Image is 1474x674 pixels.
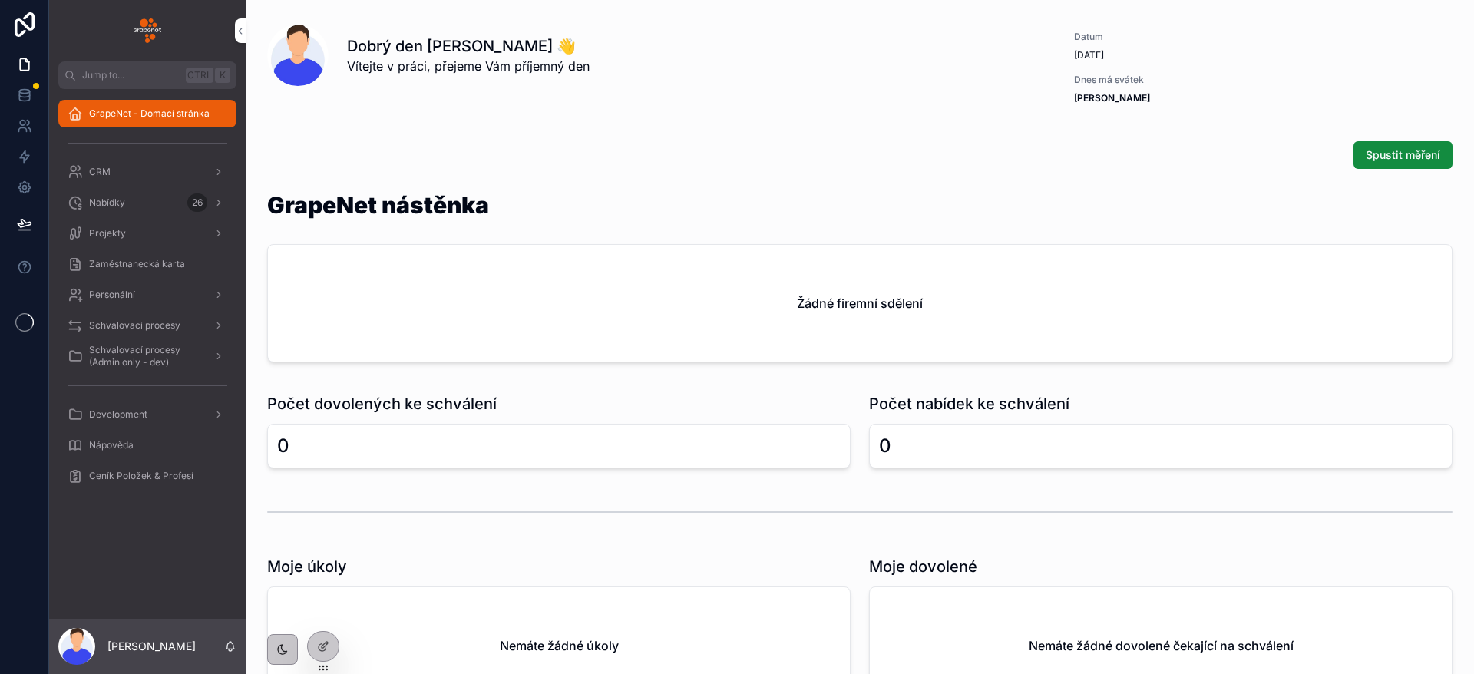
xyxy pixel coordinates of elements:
[187,193,207,212] div: 26
[500,636,619,655] h2: Nemáte žádné úkoly
[89,107,210,120] span: GrapeNet - Domací stránka
[107,639,196,654] p: [PERSON_NAME]
[1074,49,1233,61] span: [DATE]
[347,35,590,57] h1: Dobrý den [PERSON_NAME] 👋
[277,434,289,458] div: 0
[89,258,185,270] span: Zaměstnanecká karta
[58,189,236,216] a: Nabídky26
[58,158,236,186] a: CRM
[797,294,923,312] h2: Žádné firemní sdělení
[1074,74,1233,86] span: Dnes má svátek
[89,227,126,240] span: Projekty
[134,18,161,43] img: App logo
[58,462,236,490] a: Ceník Položek & Profesí
[89,197,125,209] span: Nabídky
[58,61,236,89] button: Jump to...CtrlK
[89,408,147,421] span: Development
[186,68,213,83] span: Ctrl
[1074,92,1150,104] strong: [PERSON_NAME]
[879,434,891,458] div: 0
[1029,636,1294,655] h2: Nemáte žádné dovolené čekající na schválení
[89,166,111,178] span: CRM
[869,393,1069,415] h1: Počet nabídek ke schválení
[58,220,236,247] a: Projekty
[58,401,236,428] a: Development
[216,69,229,81] span: K
[58,312,236,339] a: Schvalovací procesy
[58,250,236,278] a: Zaměstnanecká karta
[58,342,236,370] a: Schvalovací procesy (Admin only - dev)
[1074,31,1233,43] span: Datum
[58,431,236,459] a: Nápověda
[267,193,489,216] h1: GrapeNet nástěnka
[1366,147,1440,163] span: Spustit měření
[1353,141,1453,169] button: Spustit měření
[89,439,134,451] span: Nápověda
[267,556,347,577] h1: Moje úkoly
[49,89,246,510] div: scrollable content
[89,289,135,301] span: Personální
[89,470,193,482] span: Ceník Položek & Profesí
[869,556,977,577] h1: Moje dovolené
[58,281,236,309] a: Personální
[89,319,180,332] span: Schvalovací procesy
[58,100,236,127] a: GrapeNet - Domací stránka
[89,344,201,368] span: Schvalovací procesy (Admin only - dev)
[347,57,590,75] span: Vítejte v práci, přejeme Vám příjemný den
[267,393,497,415] h1: Počet dovolených ke schválení
[82,69,180,81] span: Jump to...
